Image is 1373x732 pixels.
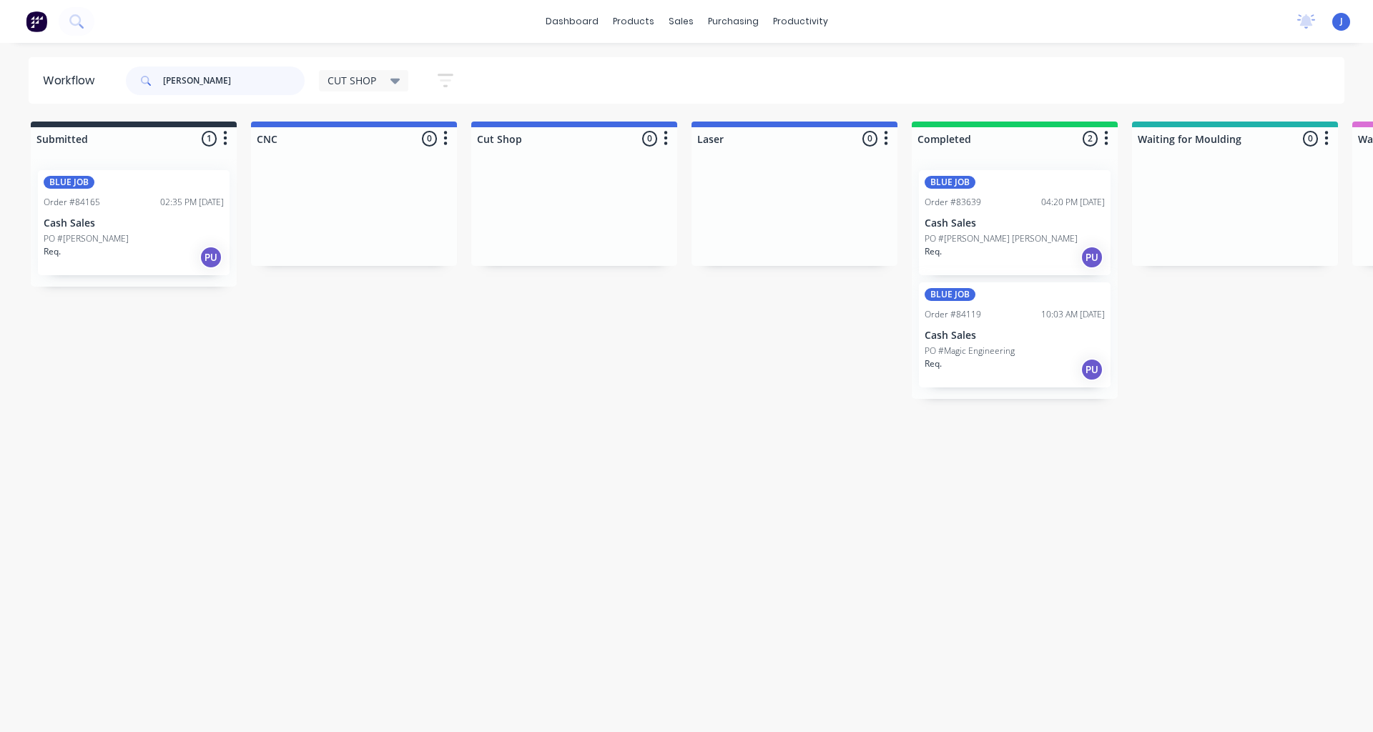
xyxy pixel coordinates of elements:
[766,11,835,32] div: productivity
[163,66,305,95] input: Search for orders...
[925,245,942,258] p: Req.
[44,245,61,258] p: Req.
[925,196,981,209] div: Order #83639
[160,196,224,209] div: 02:35 PM [DATE]
[26,11,47,32] img: Factory
[200,246,222,269] div: PU
[701,11,766,32] div: purchasing
[44,232,129,245] p: PO #[PERSON_NAME]
[925,288,975,301] div: BLUE JOB
[919,282,1111,387] div: BLUE JOBOrder #8411910:03 AM [DATE]Cash SalesPO #Magic EngineeringReq.PU
[44,176,94,189] div: BLUE JOB
[1041,196,1105,209] div: 04:20 PM [DATE]
[1081,358,1103,381] div: PU
[925,330,1105,342] p: Cash Sales
[44,217,224,229] p: Cash Sales
[661,11,701,32] div: sales
[328,73,376,88] span: CUT SHOP
[925,232,1078,245] p: PO #[PERSON_NAME] [PERSON_NAME]
[925,176,975,189] div: BLUE JOB
[925,308,981,321] div: Order #84119
[919,170,1111,275] div: BLUE JOBOrder #8363904:20 PM [DATE]Cash SalesPO #[PERSON_NAME] [PERSON_NAME]Req.PU
[43,72,102,89] div: Workflow
[925,217,1105,229] p: Cash Sales
[44,196,100,209] div: Order #84165
[1041,308,1105,321] div: 10:03 AM [DATE]
[1081,246,1103,269] div: PU
[606,11,661,32] div: products
[1340,15,1343,28] span: J
[38,170,230,275] div: BLUE JOBOrder #8416502:35 PM [DATE]Cash SalesPO #[PERSON_NAME]Req.PU
[925,357,942,370] p: Req.
[925,345,1015,357] p: PO #Magic Engineering
[538,11,606,32] a: dashboard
